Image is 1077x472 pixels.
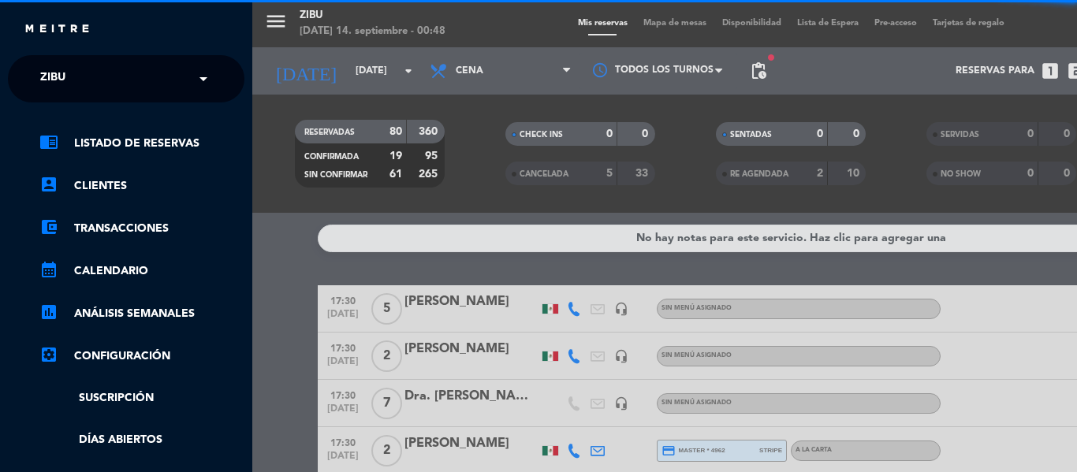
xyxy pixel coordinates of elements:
i: assessment [39,303,58,321]
a: Suscripción [39,389,244,407]
a: calendar_monthCalendario [39,262,244,281]
i: account_box [39,175,58,194]
i: settings_applications [39,345,58,364]
span: Zibu [40,62,65,95]
i: calendar_month [39,260,58,279]
i: chrome_reader_mode [39,132,58,151]
img: MEITRE [24,24,91,35]
a: Configuración [39,347,244,366]
i: account_balance_wallet [39,217,58,236]
a: account_boxClientes [39,177,244,195]
a: account_balance_walletTransacciones [39,219,244,238]
a: Días abiertos [39,431,244,449]
a: assessmentANÁLISIS SEMANALES [39,304,244,323]
a: chrome_reader_modeListado de Reservas [39,134,244,153]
